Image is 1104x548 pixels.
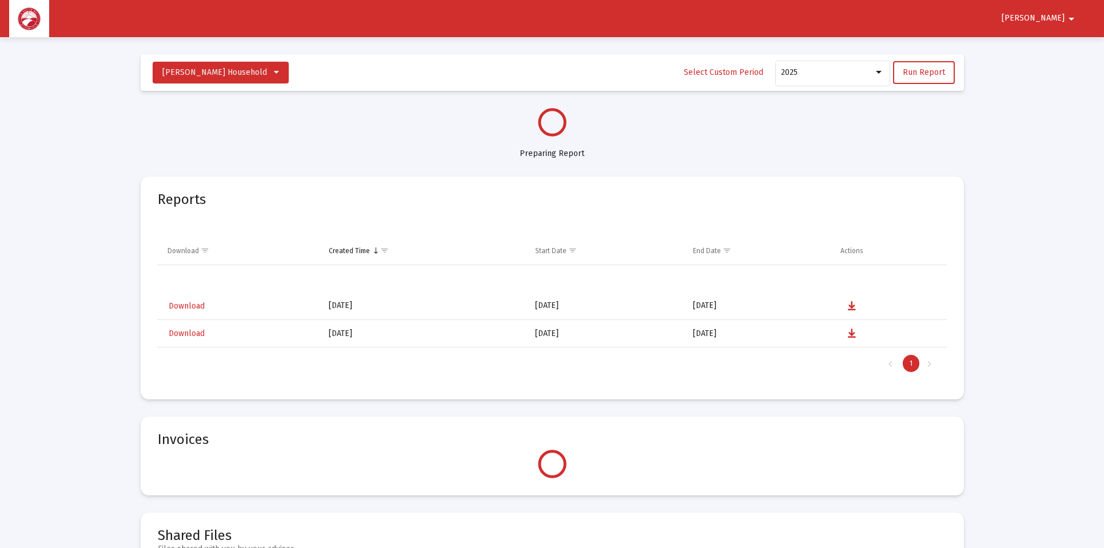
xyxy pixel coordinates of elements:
div: Actions [840,246,863,255]
div: Previous Page [881,355,900,372]
td: Column Created Time [321,237,527,265]
mat-card-title: Invoices [158,434,209,445]
td: [DATE] [685,293,832,320]
button: [PERSON_NAME] Household [153,62,289,83]
td: Column Actions [832,237,947,265]
span: 2025 [781,67,798,77]
div: Next Page [920,355,939,372]
div: [DATE] [329,300,519,311]
td: Column Download [157,237,321,265]
span: Show filter options for column 'End Date' [723,246,731,255]
span: Show filter options for column 'Created Time' [380,246,389,255]
mat-icon: arrow_drop_down [1065,7,1078,30]
img: Dashboard [18,7,41,30]
div: Preparing Report [141,137,964,159]
div: [DATE] [329,328,519,339]
div: Created Time [329,246,370,255]
td: Column End Date [685,237,832,265]
td: [DATE] [527,293,684,320]
div: Download [168,246,199,255]
span: Select Custom Period [684,67,763,77]
div: Data grid [157,210,946,379]
button: [PERSON_NAME] [988,7,1092,30]
div: Page Navigation [157,347,946,379]
span: [PERSON_NAME] [1002,14,1065,23]
td: [DATE] [527,320,684,347]
button: Run Report [893,61,955,84]
div: End Date [693,246,721,255]
span: Show filter options for column 'Download' [201,246,209,255]
span: Download [169,329,205,338]
mat-card-title: Reports [158,194,206,205]
td: [DATE] [685,320,832,347]
span: Run Report [903,67,945,77]
span: [PERSON_NAME] Household [162,67,267,77]
span: Show filter options for column 'Start Date' [568,246,577,255]
div: Page 1 [903,355,919,372]
mat-card-title: Shared Files [158,530,294,541]
span: Download [169,301,205,311]
div: Start Date [535,246,567,255]
td: Column Start Date [527,237,684,265]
